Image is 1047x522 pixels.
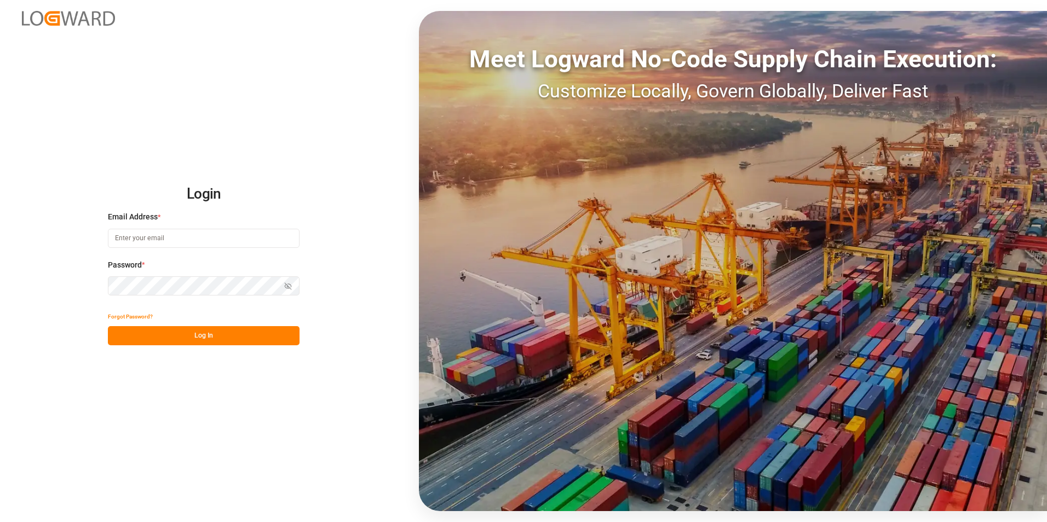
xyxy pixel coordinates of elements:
[419,77,1047,105] div: Customize Locally, Govern Globally, Deliver Fast
[108,259,142,271] span: Password
[108,326,300,345] button: Log In
[108,229,300,248] input: Enter your email
[108,211,158,223] span: Email Address
[108,307,153,326] button: Forgot Password?
[108,177,300,212] h2: Login
[22,11,115,26] img: Logward_new_orange.png
[419,41,1047,77] div: Meet Logward No-Code Supply Chain Execution:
